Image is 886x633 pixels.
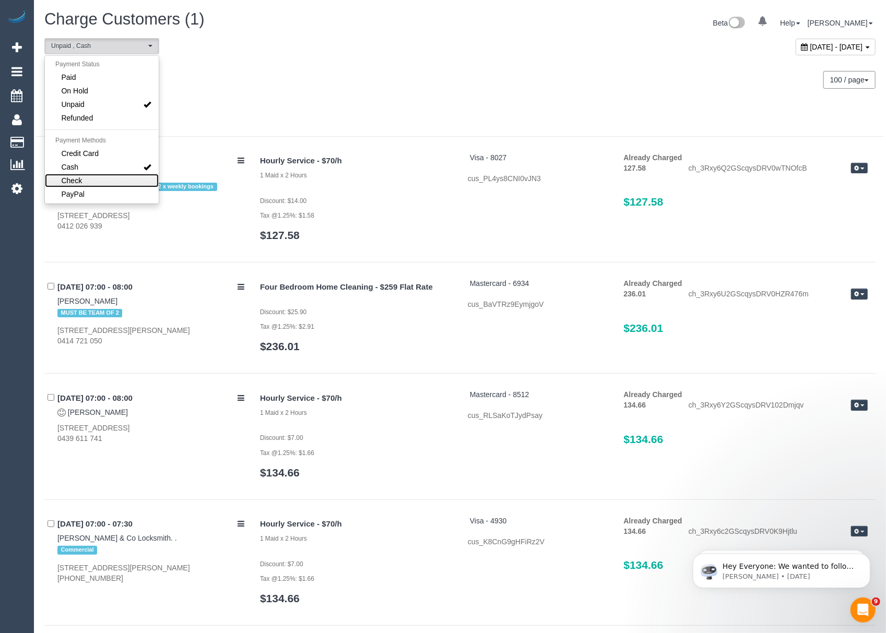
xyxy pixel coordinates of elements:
span: Unpaid [62,99,85,110]
div: ch_3Rxy6Q2GScqysDRV0wTNOfcB [681,163,876,175]
span: Commercial [57,546,97,554]
a: Visa - 4930 [470,517,507,525]
div: ch_3Rxy6U2GScqysDRV0HZR476m [681,289,876,301]
span: On Hold [62,86,88,96]
p: Message from Ellie, sent 1d ago [45,40,180,50]
h4: [DATE] 07:00 - 08:00 [57,394,244,403]
a: $134.66 [260,467,300,479]
img: New interface [728,17,745,30]
strong: 134.66 [624,401,646,409]
a: Mastercard - 6934 [470,279,529,288]
small: Discount: $7.00 [260,560,303,568]
img: Automaid Logo [6,10,27,25]
div: [STREET_ADDRESS][PERSON_NAME] [PHONE_NUMBER] [57,563,244,583]
span: Paid [62,72,76,82]
div: Tags [57,306,244,320]
span: $134.66 [624,559,664,571]
small: Tax @1.25%: $1.66 [260,575,314,582]
strong: 236.01 [624,290,646,298]
strong: Already Charged [624,279,682,288]
span: Refunded [62,113,93,123]
span: Charge Customers (1) [44,10,205,28]
span: Credit Card [62,148,99,159]
div: cus_K8CnG9gHFiRz2V [468,536,608,547]
iframe: Intercom notifications message [677,532,886,605]
strong: Already Charged [624,153,682,162]
span: $236.01 [624,322,664,334]
h4: [DATE] 07:00 - 08:00 [57,283,244,292]
button: Unpaid , Cash [44,38,159,54]
iframe: Intercom live chat [850,598,876,623]
span: 9 [872,598,880,606]
a: $134.66 [260,592,300,604]
div: Tags [57,543,244,557]
div: [STREET_ADDRESS] 0439 611 741 [57,423,244,444]
strong: Already Charged [624,517,682,525]
small: Discount: $14.00 [260,197,306,205]
h4: Hourly Service - $70/h [260,520,452,529]
div: ch_3Rxy6c2GScqysDRV0K9Hjtlu [681,526,876,539]
div: cus_BaVTRz9EymjgoV [468,299,608,309]
span: Cash [62,162,79,172]
div: [STREET_ADDRESS][PERSON_NAME] 0414 721 050 [57,325,244,346]
strong: 127.58 [624,164,646,172]
span: $134.66 [624,433,664,445]
small: 1 Maid x 2 Hours [260,409,307,416]
div: ch_3Rxy6Y2GScqysDRV102Dmjqv [681,400,876,412]
a: Beta [713,19,746,27]
small: 1 Maid x 2 Hours [260,535,307,542]
h4: [DATE] 07:00 - 07:30 [57,520,244,529]
span: Check [62,175,82,186]
span: $127.58 [624,196,664,208]
h4: Four Bedroom Home Cleaning - $259 Flat Rate [260,283,452,292]
small: Tax @1.25%: $1.58 [260,212,314,219]
small: Discount: $7.00 [260,434,303,441]
a: Visa - 8027 [470,153,507,162]
a: [PERSON_NAME] [57,297,117,305]
strong: Already Charged [624,390,682,399]
h4: Hourly Service - $70/h [260,157,452,165]
a: [PERSON_NAME] [68,408,128,416]
div: [STREET_ADDRESS] 0412 026 939 [57,210,244,231]
small: Discount: $25.90 [260,308,306,316]
span: 2 x weekly bookings [155,183,217,191]
h4: Hourly Service - $70/h [260,394,452,403]
small: Tax @1.25%: $2.91 [260,323,314,330]
button: 100 / page [823,71,876,89]
span: [DATE] - [DATE] [810,43,863,51]
a: [PERSON_NAME] & Co Locksmith. . [57,534,177,542]
a: $127.58 [260,229,300,241]
strong: 134.66 [624,527,646,535]
span: Payment Methods [55,137,106,144]
span: PayPal [62,189,85,199]
span: MUST BE TEAM OF 2 [57,309,122,317]
span: Payment Status [55,61,100,68]
span: Unpaid , Cash [51,42,146,51]
small: Tax @1.25%: $1.66 [260,449,314,457]
small: 1 Maid x 2 Hours [260,172,307,179]
a: Mastercard - 8512 [470,390,529,399]
a: [PERSON_NAME] [808,19,873,27]
div: cus_RLSaKoTJydPsay [468,410,608,421]
a: $236.01 [260,340,300,352]
span: Hey Everyone: We wanted to follow up and let you know we have been closely monitoring the account... [45,30,179,142]
div: cus_PL4ys8CNI0vJN3 [468,173,608,184]
nav: Pagination navigation [824,71,876,89]
a: Help [780,19,800,27]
